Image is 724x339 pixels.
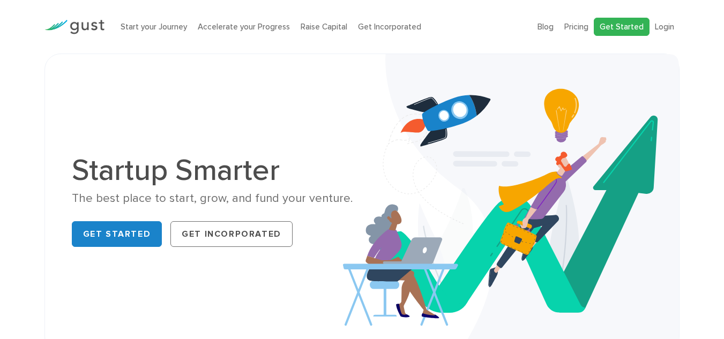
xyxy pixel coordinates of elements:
a: Blog [538,22,554,32]
a: Raise Capital [301,22,347,32]
a: Get Started [72,221,162,247]
a: Pricing [564,22,588,32]
h1: Startup Smarter [72,155,354,185]
img: Gust Logo [44,20,105,34]
div: The best place to start, grow, and fund your venture. [72,191,354,206]
a: Accelerate your Progress [198,22,290,32]
a: Get Started [594,18,650,36]
a: Start your Journey [121,22,187,32]
a: Get Incorporated [170,221,293,247]
a: Login [655,22,674,32]
a: Get Incorporated [358,22,421,32]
